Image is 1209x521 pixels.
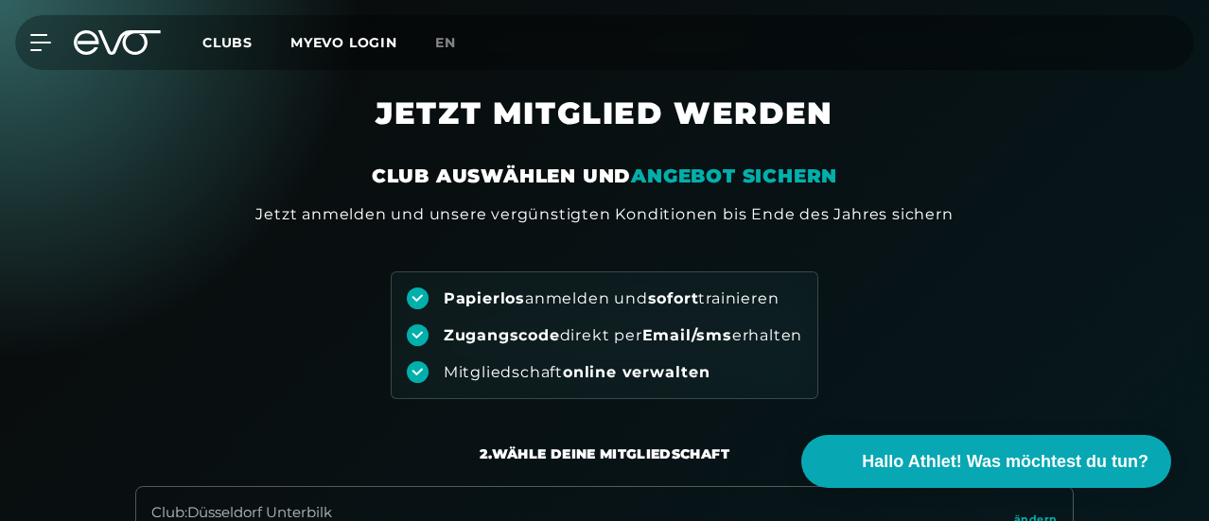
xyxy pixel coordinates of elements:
strong: sofort [648,289,699,307]
a: en [435,32,479,54]
em: ANGEBOT SICHERN [631,165,837,187]
div: direkt per erhalten [444,325,802,346]
div: anmelden und trainieren [444,288,780,309]
h1: JETZT MITGLIED WERDEN [169,95,1040,163]
strong: online verwalten [563,363,710,381]
div: 2. Wähle deine Mitgliedschaft [480,444,729,463]
span: Clubs [202,34,253,51]
button: Hallo Athlet! Was möchtest du tun? [801,435,1171,488]
strong: Zugangscode [444,326,560,344]
a: Clubs [202,33,290,51]
span: Hallo Athlet! Was möchtest du tun? [862,449,1148,475]
div: Jetzt anmelden und unsere vergünstigten Konditionen bis Ende des Jahres sichern [255,203,953,226]
a: MYEVO LOGIN [290,34,397,51]
strong: Papierlos [444,289,525,307]
div: CLUB AUSWÄHLEN UND [372,163,837,189]
span: en [435,34,456,51]
div: Mitgliedschaft [444,362,710,383]
strong: Email/sms [642,326,732,344]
